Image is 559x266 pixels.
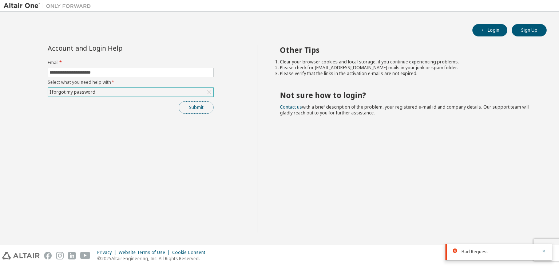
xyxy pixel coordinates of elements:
[280,45,534,55] h2: Other Tips
[80,252,91,259] img: youtube.svg
[56,252,64,259] img: instagram.svg
[280,71,534,77] li: Please verify that the links in the activation e-mails are not expired.
[172,250,210,255] div: Cookie Consent
[472,24,507,36] button: Login
[4,2,95,9] img: Altair One
[2,252,40,259] img: altair_logo.svg
[48,45,181,51] div: Account and Login Help
[97,255,210,262] p: © 2025 Altair Engineering, Inc. All Rights Reserved.
[280,59,534,65] li: Clear your browser cookies and local storage, if you continue experiencing problems.
[44,252,52,259] img: facebook.svg
[68,252,76,259] img: linkedin.svg
[48,88,96,96] div: I forgot my password
[48,88,213,97] div: I forgot my password
[280,90,534,100] h2: Not sure how to login?
[512,24,547,36] button: Sign Up
[280,104,302,110] a: Contact us
[280,65,534,71] li: Please check for [EMAIL_ADDRESS][DOMAIN_NAME] mails in your junk or spam folder.
[48,79,214,85] label: Select what you need help with
[280,104,529,116] span: with a brief description of the problem, your registered e-mail id and company details. Our suppo...
[97,250,119,255] div: Privacy
[179,101,214,114] button: Submit
[461,249,488,255] span: Bad Request
[119,250,172,255] div: Website Terms of Use
[48,60,214,66] label: Email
